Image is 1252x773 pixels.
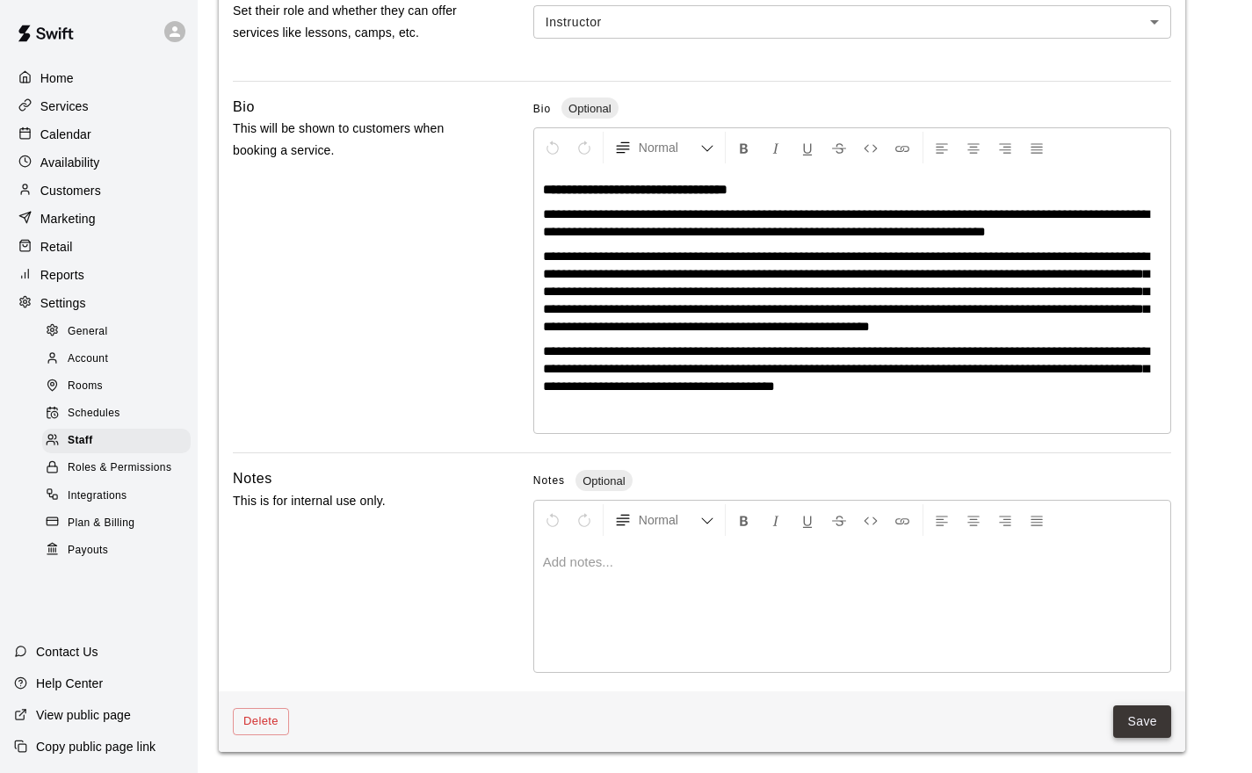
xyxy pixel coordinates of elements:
a: Home [14,65,184,91]
h6: Notes [233,467,272,490]
a: Integrations [42,482,198,509]
span: General [68,323,108,341]
p: Calendar [40,126,91,143]
button: Delete [233,708,289,735]
button: Undo [538,504,568,536]
p: Retail [40,238,73,256]
p: Marketing [40,210,96,228]
button: Formatting Options [607,504,721,536]
div: General [42,320,191,344]
div: Payouts [42,538,191,563]
div: Instructor [533,5,1171,38]
p: Reports [40,266,84,284]
button: Formatting Options [607,132,721,163]
p: Home [40,69,74,87]
span: Optional [575,474,632,488]
span: Rooms [68,378,103,395]
span: Payouts [68,542,108,560]
a: Customers [14,177,184,204]
span: Schedules [68,405,120,423]
p: This is for internal use only. [233,490,477,512]
button: Right Align [990,504,1020,536]
a: Availability [14,149,184,176]
p: Settings [40,294,86,312]
button: Save [1113,705,1171,738]
a: General [42,318,198,345]
div: Roles & Permissions [42,456,191,480]
button: Insert Link [887,132,917,163]
button: Format Bold [729,504,759,536]
span: Account [68,350,108,368]
span: Optional [561,102,618,115]
div: Staff [42,429,191,453]
span: Staff [68,432,93,450]
a: Rooms [42,373,198,401]
p: Availability [40,154,100,171]
a: Reports [14,262,184,288]
p: Copy public page link [36,738,156,755]
button: Left Align [927,132,957,163]
span: Integrations [68,488,127,505]
button: Format Underline [792,504,822,536]
button: Format Strikethrough [824,504,854,536]
a: Settings [14,290,184,316]
span: Roles & Permissions [68,459,171,477]
p: View public page [36,706,131,724]
a: Schedules [42,401,198,428]
span: Normal [639,511,700,529]
span: Plan & Billing [68,515,134,532]
h6: Bio [233,96,255,119]
button: Center Align [959,132,988,163]
p: Contact Us [36,643,98,661]
button: Format Bold [729,132,759,163]
p: Help Center [36,675,103,692]
button: Justify Align [1022,132,1052,163]
p: This will be shown to customers when booking a service. [233,118,477,162]
button: Format Underline [792,132,822,163]
button: Undo [538,132,568,163]
a: Retail [14,234,184,260]
button: Right Align [990,132,1020,163]
div: Rooms [42,374,191,399]
span: Normal [639,139,700,156]
button: Insert Code [856,132,886,163]
a: Payouts [42,537,198,564]
p: Customers [40,182,101,199]
p: Services [40,98,89,115]
div: Plan & Billing [42,511,191,536]
a: Marketing [14,206,184,232]
button: Format Italics [761,132,791,163]
a: Calendar [14,121,184,148]
a: Plan & Billing [42,509,198,537]
a: Roles & Permissions [42,455,198,482]
div: Schedules [42,401,191,426]
button: Left Align [927,504,957,536]
span: Notes [533,474,565,487]
a: Account [42,345,198,372]
button: Redo [569,504,599,536]
div: Account [42,347,191,372]
button: Insert Link [887,504,917,536]
a: Staff [42,428,198,455]
span: Bio [533,103,551,115]
button: Insert Code [856,504,886,536]
button: Format Italics [761,504,791,536]
button: Center Align [959,504,988,536]
div: Integrations [42,484,191,509]
a: Services [14,93,184,119]
button: Format Strikethrough [824,132,854,163]
button: Justify Align [1022,504,1052,536]
button: Redo [569,132,599,163]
